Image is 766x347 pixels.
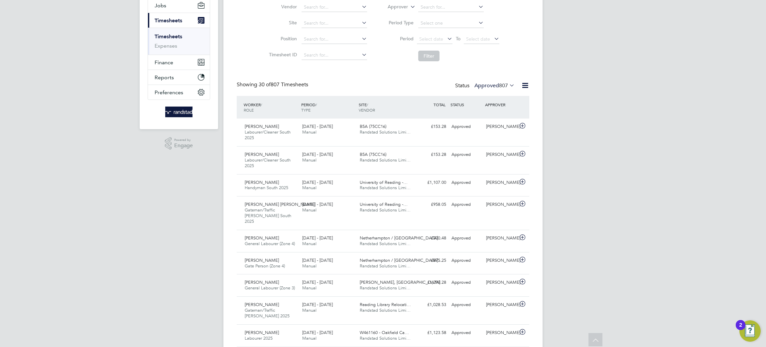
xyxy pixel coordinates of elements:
[148,13,210,28] button: Timesheets
[245,179,279,185] span: [PERSON_NAME]
[367,102,368,107] span: /
[418,19,484,28] input: Select one
[302,19,367,28] input: Search for...
[414,299,449,310] div: £1,028.53
[360,124,386,129] span: B5A (75CC16)
[360,152,386,157] span: B5A (75CC16)
[267,20,297,26] label: Site
[360,279,440,285] span: [PERSON_NAME], [GEOGRAPHIC_DATA]
[244,107,254,113] span: ROLE
[261,102,262,107] span: /
[148,55,210,70] button: Finance
[449,99,483,111] div: STATUS
[245,302,279,307] span: [PERSON_NAME]
[155,17,182,24] span: Timesheets
[483,149,518,160] div: [PERSON_NAME]
[302,129,317,135] span: Manual
[360,185,411,190] span: Randstad Solutions Limi…
[360,307,411,313] span: Randstad Solutions Limi…
[360,241,411,246] span: Randstad Solutions Limi…
[483,177,518,188] div: [PERSON_NAME]
[483,299,518,310] div: [PERSON_NAME]
[259,81,271,88] span: 30 of
[259,81,308,88] span: 807 Timesheets
[360,157,411,163] span: Randstad Solutions Limi…
[483,199,518,210] div: [PERSON_NAME]
[357,99,415,116] div: SITE
[302,257,333,263] span: [DATE] - [DATE]
[245,241,295,246] span: General Labourer (Zone 4)
[301,107,311,113] span: TYPE
[245,207,291,224] span: Gateman/Traffic [PERSON_NAME] South 2025
[302,335,317,341] span: Manual
[483,277,518,288] div: [PERSON_NAME]
[245,263,285,269] span: Gate Person (Zone 4)
[302,3,367,12] input: Search for...
[302,330,333,335] span: [DATE] - [DATE]
[245,279,279,285] span: [PERSON_NAME]
[155,2,166,9] span: Jobs
[483,121,518,132] div: [PERSON_NAME]
[155,59,173,66] span: Finance
[302,307,317,313] span: Manual
[419,36,443,42] span: Select date
[302,241,317,246] span: Manual
[302,35,367,44] input: Search for...
[739,325,742,334] div: 2
[245,335,273,341] span: Labourer 2025
[148,107,210,117] a: Go to home page
[414,233,449,244] div: £300.48
[316,102,317,107] span: /
[360,330,409,335] span: W461160 - Oakfield Ca…
[245,157,291,169] span: Labourer/Cleaner South 2025
[148,70,210,85] button: Reports
[449,199,483,210] div: Approved
[245,201,315,207] span: [PERSON_NAME] [PERSON_NAME]
[245,257,279,263] span: [PERSON_NAME]
[242,99,300,116] div: WORKER
[483,233,518,244] div: [PERSON_NAME]
[174,137,193,143] span: Powered by
[302,302,333,307] span: [DATE] - [DATE]
[360,201,408,207] span: University of Reading -…
[360,179,408,185] span: University of Reading -…
[302,51,367,60] input: Search for...
[418,51,440,61] button: Filter
[148,28,210,55] div: Timesheets
[302,157,317,163] span: Manual
[174,143,193,149] span: Engage
[245,285,295,291] span: General Labourer (Zone 3)
[378,4,408,10] label: Approver
[449,277,483,288] div: Approved
[414,255,449,266] div: £875.25
[360,263,411,269] span: Randstad Solutions Limi…
[449,255,483,266] div: Approved
[449,149,483,160] div: Approved
[245,129,291,141] span: Labourer/Cleaner South 2025
[165,137,193,150] a: Powered byEngage
[414,121,449,132] div: £153.28
[245,152,279,157] span: [PERSON_NAME]
[302,285,317,291] span: Manual
[302,263,317,269] span: Manual
[302,235,333,241] span: [DATE] - [DATE]
[384,20,414,26] label: Period Type
[418,3,484,12] input: Search for...
[302,179,333,185] span: [DATE] - [DATE]
[300,99,357,116] div: PERIOD
[155,43,177,49] a: Expenses
[455,81,516,91] div: Status
[155,74,174,81] span: Reports
[245,307,290,319] span: Gateman/Traffic [PERSON_NAME] 2025
[414,149,449,160] div: £153.28
[360,207,411,213] span: Randstad Solutions Limi…
[466,36,490,42] span: Select date
[449,177,483,188] div: Approved
[245,330,279,335] span: [PERSON_NAME]
[155,33,182,40] a: Timesheets
[245,124,279,129] span: [PERSON_NAME]
[414,277,449,288] div: £1,293.28
[449,327,483,338] div: Approved
[155,89,183,96] span: Preferences
[302,152,333,157] span: [DATE] - [DATE]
